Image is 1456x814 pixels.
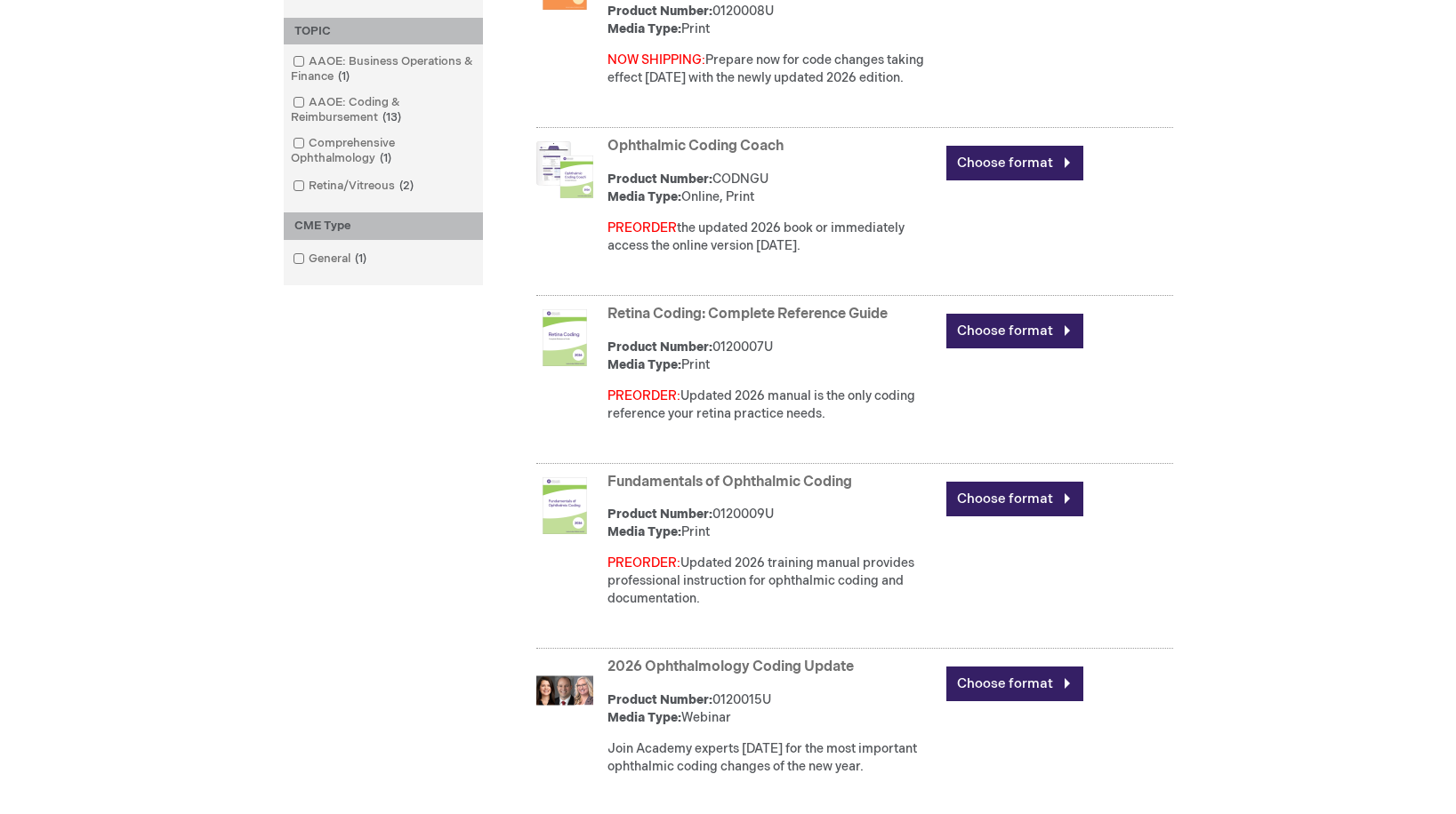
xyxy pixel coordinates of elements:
a: Choose format [946,666,1083,701]
div: Prepare now for code changes taking effect [DATE] with the newly updated 2026 edition. [607,52,937,87]
img: Ophthalmic Coding Coach [536,141,593,198]
img: 2026 Ophthalmology Coding Update [536,662,593,719]
a: Choose format [946,482,1083,516]
div: CME Type [284,212,483,240]
span: 1 [334,69,354,84]
span: PREORDER [607,220,677,235]
a: Fundamentals of Ophthalmic Coding [607,474,852,491]
div: TOPIC [284,18,483,45]
strong: Product Number: [607,692,712,707]
div: 0120009U Print [607,506,937,541]
a: AAOE: Coding & Reimbursement13 [288,94,479,126]
a: General1 [288,251,374,267]
a: 2026 Ophthalmology Coding Update [607,658,854,675]
strong: Media Type: [607,710,681,725]
div: 0120015U Webinar [607,691,937,727]
span: 2 [395,179,418,193]
strong: Media Type: [607,357,681,372]
div: 0120008U Print [607,3,937,38]
strong: Media Type: [607,21,681,36]
a: Choose format [946,314,1083,348]
div: 0120007U Print [607,339,937,374]
span: 13 [378,110,406,124]
span: 1 [375,151,396,165]
strong: Product Number: [607,339,712,355]
a: Retina Coding: Complete Reference Guide [607,306,888,323]
a: AAOE: Business Operations & Finance1 [288,53,479,85]
a: Retina/Vitreous2 [288,178,421,195]
font: NOW SHIPPING: [607,52,705,68]
strong: Product Number: [607,4,712,19]
p: Updated 2026 training manual provides professional instruction for ophthalmic coding and document... [607,555,937,608]
img: Retina Coding: Complete Reference Guide [536,309,593,366]
div: CODNGU Online, Print [607,171,937,206]
span: 1 [350,251,371,266]
font: PREORDER: [607,388,680,403]
a: Choose format [946,146,1083,180]
strong: Media Type: [607,189,681,204]
a: Comprehensive Ophthalmology1 [288,135,479,167]
p: Updated 2026 manual is the only coding reference your retina practice needs. [607,387,937,423]
a: Ophthalmic Coding Coach [607,138,784,155]
strong: Product Number: [607,172,712,187]
p: the updated 2026 book or immediately access the online version [DATE]. [607,219,937,255]
strong: Product Number: [607,507,712,522]
div: Join Academy experts [DATE] for the most important ophthalmic coding changes of the new year. [607,740,937,776]
font: PREORDER: [607,555,680,571]
img: Fundamentals of Ophthalmic Coding [536,477,593,534]
strong: Media Type: [607,524,681,539]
